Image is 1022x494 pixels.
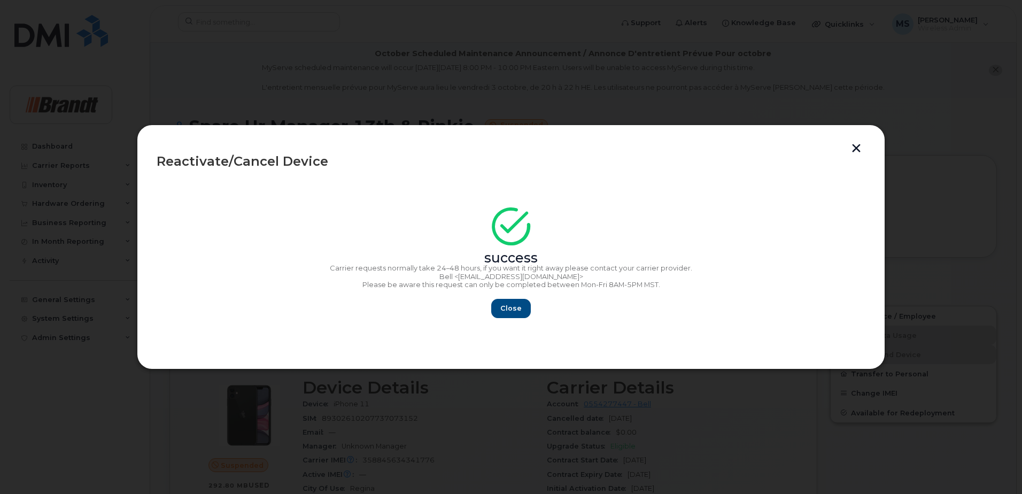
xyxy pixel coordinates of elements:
[157,155,865,168] div: Reactivate/Cancel Device
[157,264,865,273] p: Carrier requests normally take 24–48 hours, if you want it right away please contact your carrier...
[491,299,531,318] button: Close
[157,273,865,281] p: Bell <[EMAIL_ADDRESS][DOMAIN_NAME]>
[500,303,522,313] span: Close
[157,281,865,289] p: Please be aware this request can only be completed between Mon-Fri 8AM-5PM MST.
[157,254,865,263] div: success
